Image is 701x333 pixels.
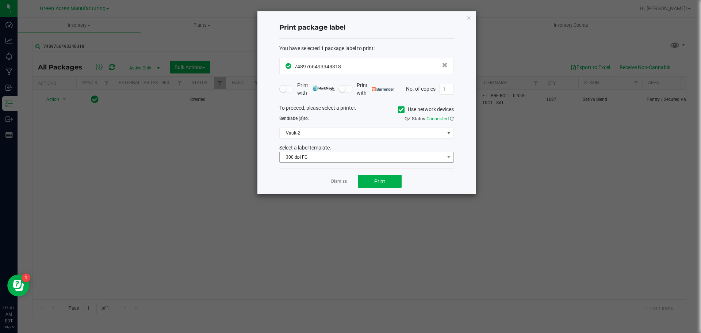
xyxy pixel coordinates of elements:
[374,178,385,184] span: Print
[406,86,436,91] span: No. of copies
[279,45,454,52] div: :
[22,273,30,282] iframe: Resource center unread badge
[274,104,459,115] div: To proceed, please select a printer.
[331,178,347,185] a: Dismiss
[358,175,402,188] button: Print
[294,64,341,69] span: 7489766493348318
[274,144,459,152] div: Select a label template.
[426,116,449,121] span: Connected
[313,86,335,91] img: mark_magic_cybra.png
[372,87,394,91] img: bartender.png
[7,275,29,296] iframe: Resource center
[279,45,374,51] span: You have selected 1 package label to print
[398,106,454,113] label: Use network devices
[279,116,309,121] span: Send to:
[286,62,292,70] span: In Sync
[357,82,394,97] span: Print with
[280,152,444,162] span: 300 dpi FG
[289,116,304,121] span: label(s)
[405,116,454,121] span: QZ Status:
[297,82,335,97] span: Print with
[279,23,454,33] h4: Print package label
[280,128,444,138] span: Vault-2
